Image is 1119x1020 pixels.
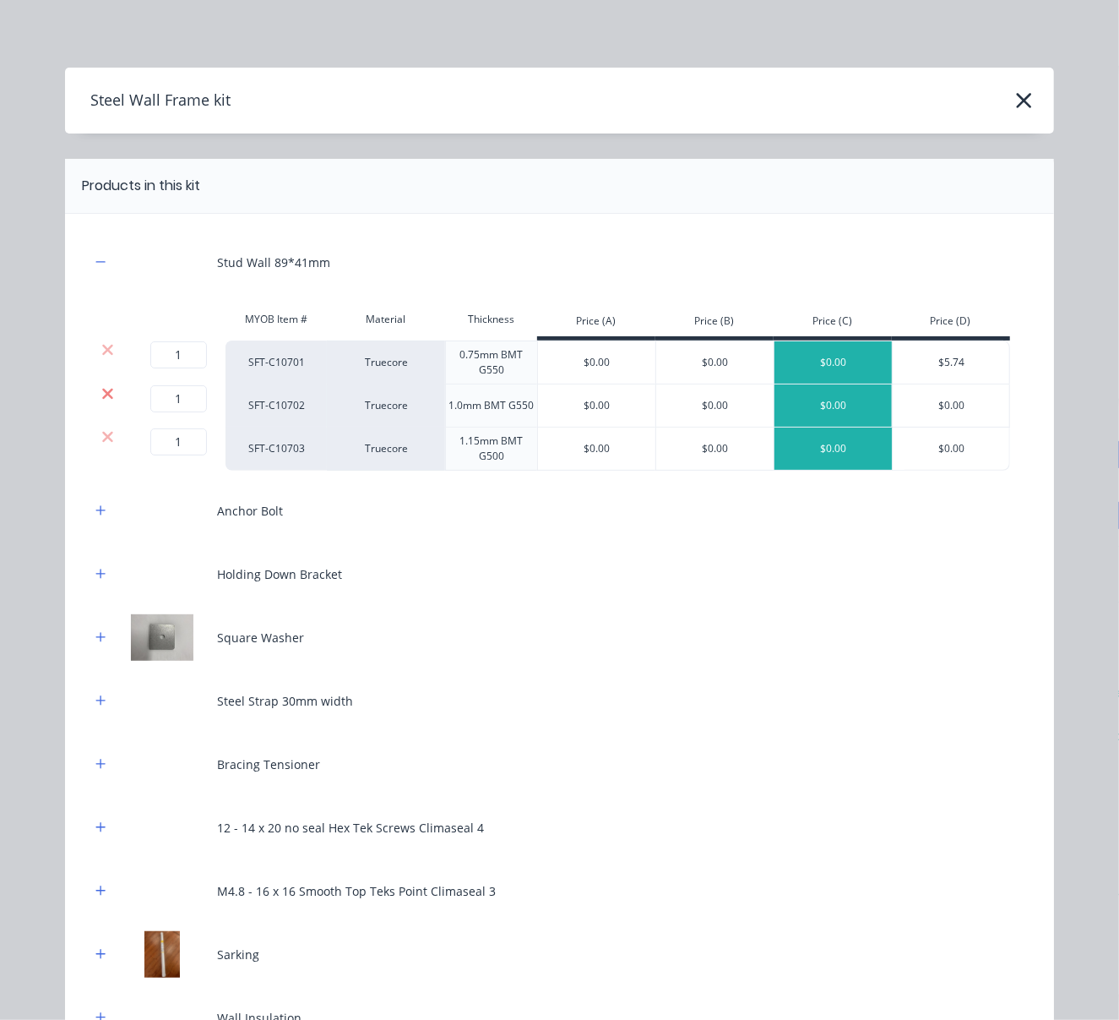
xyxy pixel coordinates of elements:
div: SFT-C10702 [225,385,327,428]
div: $0.00 [774,385,893,427]
div: $0.00 [774,341,893,384]
div: Steel Strap 30mm width [217,692,353,710]
div: Truecore [327,341,445,385]
div: $0.00 [656,341,774,384]
div: SFT-C10703 [225,428,327,471]
div: Material [327,303,445,336]
div: Square Washer [217,629,304,646]
input: ? [150,341,207,368]
div: Products in this kit [82,176,200,196]
div: MYOB Item # [225,303,327,336]
div: Price (D) [892,307,1010,341]
div: Anchor Bolt [217,502,283,520]
div: $0.00 [893,428,1011,470]
div: $0.00 [774,428,893,470]
div: $5.74 [893,341,1011,384]
div: 12 - 14 x 20 no seal Hex Tek Screws Climaseal 4 [217,819,484,837]
div: M4.8 - 16 x 16 Smooth Top Teks Point Climaseal 3 [217,882,496,900]
div: Price (A) [537,307,655,341]
div: $0.00 [538,428,656,470]
div: Sarking [217,946,259,963]
div: Stud Wall 89*41mm [217,254,330,271]
div: SFT-C10701 [225,341,327,385]
div: 0.75mm BMT G550 [445,341,537,385]
div: $0.00 [893,385,1011,427]
div: Thickness [445,303,537,336]
div: 1.0mm BMT G550 [445,385,537,428]
div: $0.00 [538,385,656,427]
div: Truecore [327,385,445,428]
div: Bracing Tensioner [217,755,320,773]
img: Sarking [120,931,204,978]
input: ? [150,385,207,412]
div: Price (B) [655,307,774,341]
div: $0.00 [538,341,656,384]
div: Truecore [327,428,445,471]
h4: Steel Wall Frame kit [65,85,231,117]
div: Holding Down Bracket [217,565,342,583]
div: $0.00 [656,385,774,427]
img: Square Washer [120,614,204,661]
div: $0.00 [656,428,774,470]
input: ? [150,428,207,455]
div: 1.15mm BMT G500 [445,428,537,471]
div: Price (C) [774,307,892,341]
